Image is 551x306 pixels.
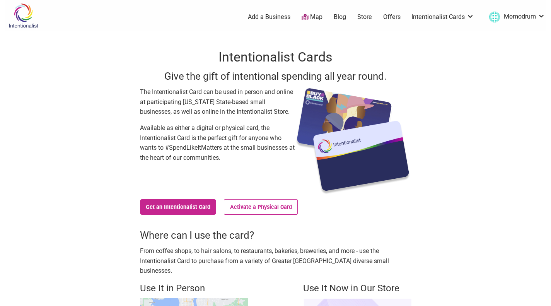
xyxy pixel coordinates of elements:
[224,199,298,215] a: Activate a Physical Card
[411,13,474,21] a: Intentionalist Cards
[334,13,346,21] a: Blog
[140,87,295,117] p: The Intentionalist Card can be used in person and online at participating [US_STATE] State-based ...
[140,199,217,215] a: Get an Intentionalist Card
[303,282,411,295] h4: Use It Now in Our Store
[302,13,322,22] a: Map
[357,13,372,21] a: Store
[140,48,411,67] h1: Intentionalist Cards
[295,87,411,195] img: Intentionalist Card
[140,246,411,276] p: From coffee shops, to hair salons, to restaurants, bakeries, breweries, and more - use the Intent...
[140,282,248,295] h4: Use It in Person
[5,3,42,28] img: Intentionalist
[140,228,411,242] h3: Where can I use the card?
[140,123,295,162] p: Available as either a digital or physical card, the Intentionalist Card is the perfect gift for a...
[485,10,545,24] a: Momodrum
[383,13,401,21] a: Offers
[248,13,290,21] a: Add a Business
[140,69,411,83] h3: Give the gift of intentional spending all year round.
